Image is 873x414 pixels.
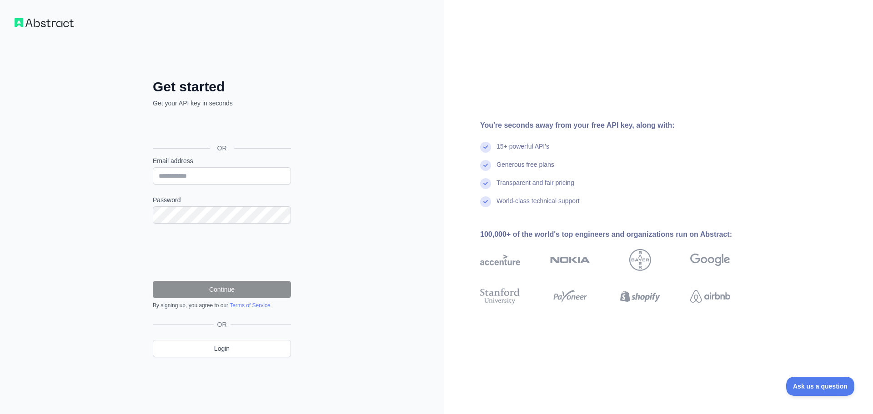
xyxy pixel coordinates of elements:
img: nokia [550,249,590,271]
a: Login [153,340,291,357]
div: You're seconds away from your free API key, along with: [480,120,759,131]
p: Get your API key in seconds [153,99,291,108]
img: check mark [480,142,491,153]
a: Terms of Service [230,302,270,309]
iframe: Sign in with Google Button [148,118,294,138]
iframe: Toggle Customer Support [786,377,855,396]
img: check mark [480,160,491,171]
span: OR [210,144,234,153]
div: 100,000+ of the world's top engineers and organizations run on Abstract: [480,229,759,240]
img: shopify [620,286,660,306]
img: stanford university [480,286,520,306]
img: google [690,249,730,271]
span: OR [214,320,231,329]
div: Transparent and fair pricing [497,178,574,196]
img: airbnb [690,286,730,306]
h2: Get started [153,79,291,95]
div: 15+ powerful API's [497,142,549,160]
iframe: reCAPTCHA [153,234,291,270]
label: Email address [153,156,291,165]
img: accenture [480,249,520,271]
div: By signing up, you agree to our . [153,302,291,309]
label: Password [153,195,291,205]
img: Workflow [15,18,74,27]
img: check mark [480,196,491,207]
div: World-class technical support [497,196,580,214]
button: Continue [153,281,291,298]
img: check mark [480,178,491,189]
div: Generous free plans [497,160,554,178]
img: payoneer [550,286,590,306]
img: bayer [629,249,651,271]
